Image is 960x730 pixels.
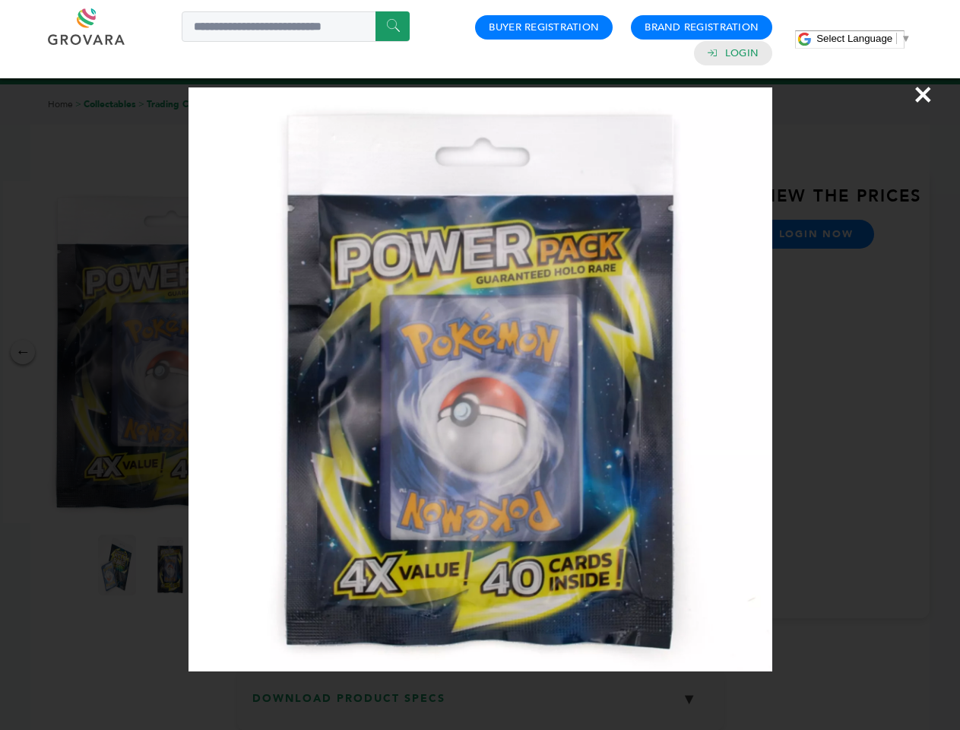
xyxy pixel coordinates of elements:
a: Buyer Registration [489,21,599,34]
span: Select Language [816,33,892,44]
span: × [913,73,933,116]
span: ▼ [901,33,911,44]
input: Search a product or brand... [182,11,410,42]
img: Image Preview [189,87,772,671]
a: Brand Registration [645,21,759,34]
a: Login [725,46,759,60]
a: Select Language​ [816,33,911,44]
span: ​ [896,33,897,44]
